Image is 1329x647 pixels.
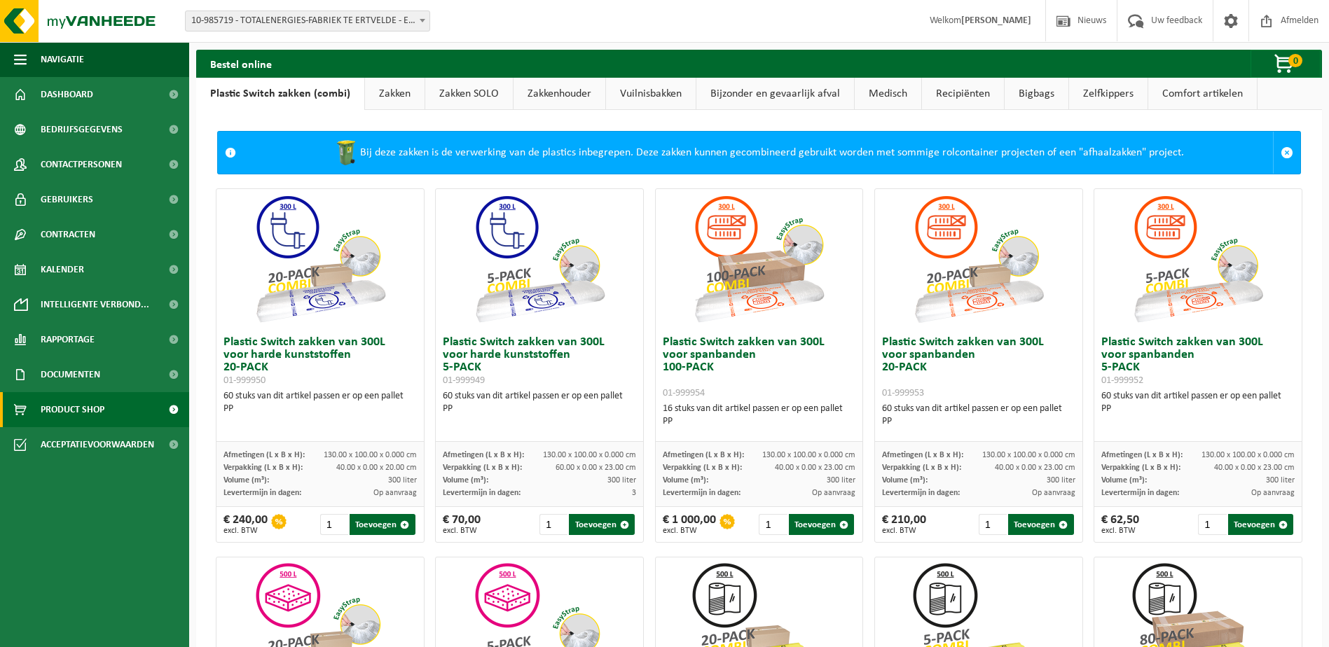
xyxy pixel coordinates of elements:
span: Kalender [41,252,84,287]
img: 01-999953 [909,189,1049,329]
strong: [PERSON_NAME] [961,15,1031,26]
span: excl. BTW [223,527,268,535]
span: 130.00 x 100.00 x 0.000 cm [543,451,636,459]
h3: Plastic Switch zakken van 300L voor spanbanden 20-PACK [882,336,1075,399]
span: Dashboard [41,77,93,112]
span: 300 liter [388,476,417,485]
span: 01-999953 [882,388,924,398]
a: Zakkenhouder [514,78,605,110]
a: Bijzonder en gevaarlijk afval [696,78,854,110]
div: 16 stuks van dit artikel passen er op een pallet [663,403,856,428]
span: Afmetingen (L x B x H): [1101,451,1183,459]
span: Rapportage [41,322,95,357]
span: Volume (m³): [663,476,708,485]
span: 300 liter [1047,476,1075,485]
span: Documenten [41,357,100,392]
span: Intelligente verbond... [41,287,149,322]
span: 60.00 x 0.00 x 23.00 cm [556,464,636,472]
span: Acceptatievoorwaarden [41,427,154,462]
span: Verpakking (L x B x H): [882,464,961,472]
img: 01-999950 [250,189,390,329]
span: Contactpersonen [41,147,122,182]
span: excl. BTW [663,527,716,535]
span: 130.00 x 100.00 x 0.000 cm [1201,451,1295,459]
span: 01-999952 [1101,375,1143,386]
span: Levertermijn in dagen: [1101,489,1179,497]
span: Levertermijn in dagen: [223,489,301,497]
span: Volume (m³): [1101,476,1147,485]
span: 300 liter [827,476,855,485]
span: 10-985719 - TOTALENERGIES-FABRIEK TE ERTVELDE - ERTVELDE [186,11,429,31]
span: Volume (m³): [443,476,488,485]
span: Afmetingen (L x B x H): [663,451,744,459]
span: 40.00 x 0.00 x 20.00 cm [336,464,417,472]
div: PP [223,403,417,415]
span: Navigatie [41,42,84,77]
a: Zakken [365,78,425,110]
span: excl. BTW [882,527,926,535]
span: Op aanvraag [373,489,417,497]
div: € 1 000,00 [663,514,716,535]
a: Vuilnisbakken [606,78,696,110]
span: Levertermijn in dagen: [882,489,960,497]
span: Contracten [41,217,95,252]
button: Toevoegen [789,514,854,535]
a: Zelfkippers [1069,78,1148,110]
span: Verpakking (L x B x H): [663,464,742,472]
span: Gebruikers [41,182,93,217]
a: Recipiënten [922,78,1004,110]
button: 0 [1251,50,1321,78]
div: PP [882,415,1075,428]
div: 60 stuks van dit artikel passen er op een pallet [1101,390,1295,415]
input: 1 [979,514,1007,535]
a: Sluit melding [1273,132,1300,174]
span: 40.00 x 0.00 x 23.00 cm [775,464,855,472]
span: 130.00 x 100.00 x 0.000 cm [762,451,855,459]
span: 300 liter [607,476,636,485]
span: excl. BTW [1101,527,1139,535]
div: PP [663,415,856,428]
div: Bij deze zakken is de verwerking van de plastics inbegrepen. Deze zakken kunnen gecombineerd gebr... [243,132,1273,174]
span: Volume (m³): [223,476,269,485]
a: Plastic Switch zakken (combi) [196,78,364,110]
img: 01-999952 [1128,189,1268,329]
span: 40.00 x 0.00 x 23.00 cm [995,464,1075,472]
h3: Plastic Switch zakken van 300L voor harde kunststoffen 5-PACK [443,336,636,387]
h2: Bestel online [196,50,286,77]
h3: Plastic Switch zakken van 300L voor spanbanden 100-PACK [663,336,856,399]
input: 1 [759,514,787,535]
span: excl. BTW [443,527,481,535]
span: 01-999949 [443,375,485,386]
button: Toevoegen [350,514,415,535]
input: 1 [1198,514,1226,535]
span: 130.00 x 100.00 x 0.000 cm [324,451,417,459]
h3: Plastic Switch zakken van 300L voor spanbanden 5-PACK [1101,336,1295,387]
img: WB-0240-HPE-GN-50.png [332,139,360,167]
span: Afmetingen (L x B x H): [443,451,524,459]
span: Op aanvraag [1251,489,1295,497]
span: Bedrijfsgegevens [41,112,123,147]
span: Volume (m³): [882,476,928,485]
div: € 70,00 [443,514,481,535]
span: Afmetingen (L x B x H): [882,451,963,459]
button: Toevoegen [569,514,634,535]
span: Levertermijn in dagen: [443,489,521,497]
span: Op aanvraag [812,489,855,497]
span: 0 [1288,54,1302,67]
img: 01-999949 [469,189,610,329]
span: Op aanvraag [1032,489,1075,497]
div: € 210,00 [882,514,926,535]
span: 40.00 x 0.00 x 23.00 cm [1214,464,1295,472]
h3: Plastic Switch zakken van 300L voor harde kunststoffen 20-PACK [223,336,417,387]
button: Toevoegen [1008,514,1073,535]
span: Verpakking (L x B x H): [1101,464,1180,472]
a: Medisch [855,78,921,110]
span: Verpakking (L x B x H): [443,464,522,472]
div: 60 stuks van dit artikel passen er op een pallet [882,403,1075,428]
span: 130.00 x 100.00 x 0.000 cm [982,451,1075,459]
div: PP [443,403,636,415]
a: Comfort artikelen [1148,78,1257,110]
div: 60 stuks van dit artikel passen er op een pallet [443,390,636,415]
span: 300 liter [1266,476,1295,485]
span: Verpakking (L x B x H): [223,464,303,472]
